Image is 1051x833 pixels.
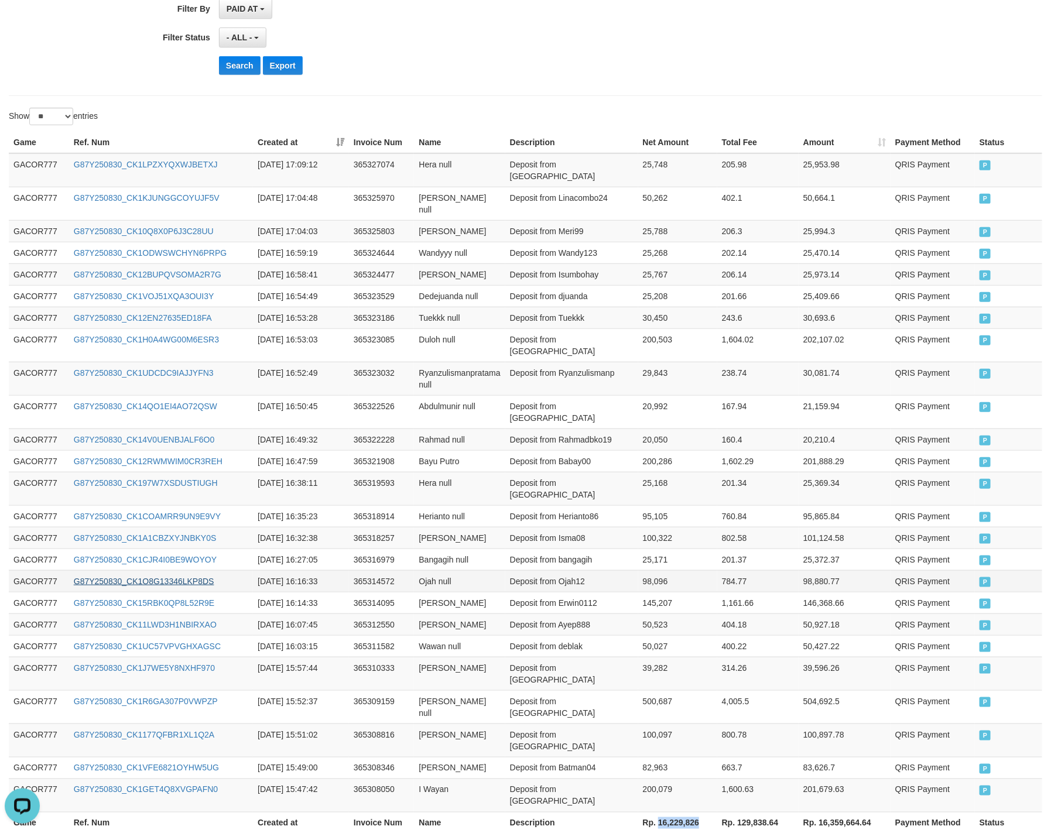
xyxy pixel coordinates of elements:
td: 39,596.26 [799,657,891,690]
td: 202,107.02 [799,328,891,362]
td: Deposit from Ayep888 [505,613,638,635]
td: 365310333 [349,657,415,690]
td: 400.22 [717,635,799,657]
td: Hera null [414,153,505,187]
td: GACOR777 [9,613,69,635]
td: 50,664.1 [799,187,891,220]
td: Rahmad null [414,429,505,450]
td: [PERSON_NAME] [414,592,505,613]
a: G87Y250830_CK1LPZXYQXWJBETXJ [74,160,218,169]
span: PAID [980,621,991,630]
td: 365325970 [349,187,415,220]
td: 25,409.66 [799,285,891,307]
td: 365309159 [349,690,415,724]
td: QRIS Payment [891,724,975,757]
td: QRIS Payment [891,592,975,613]
td: QRIS Payment [891,220,975,242]
td: 365311582 [349,635,415,657]
td: QRIS Payment [891,570,975,592]
td: 25,171 [638,549,717,570]
button: Export [263,56,303,75]
a: G87Y250830_CK1UDCDC9IAJJYFN3 [74,368,214,378]
td: 30,450 [638,307,717,328]
td: QRIS Payment [891,285,975,307]
td: Deposit from Batman04 [505,757,638,779]
td: Hera null [414,472,505,505]
th: Invoice Num [349,132,415,153]
td: [PERSON_NAME] [414,220,505,242]
a: G87Y250830_CK1ODWSWCHYN6PRPG [74,248,227,258]
a: G87Y250830_CK12BUPQVSOMA2R7G [74,270,221,279]
th: Ref. Num [69,132,253,153]
td: Deposit from Isumbohay [505,263,638,285]
th: Description [505,132,638,153]
td: 201,888.29 [799,450,891,472]
td: [DATE] 16:16:33 [253,570,349,592]
span: PAID [980,599,991,609]
td: 238.74 [717,362,799,395]
th: Payment Method [891,132,975,153]
td: 784.77 [717,570,799,592]
td: Deposit from Meri99 [505,220,638,242]
td: 365314572 [349,570,415,592]
td: Deposit from [GEOGRAPHIC_DATA] [505,328,638,362]
a: G87Y250830_CK11LWD3H1NBIRXAO [74,620,217,629]
td: [DATE] 17:04:48 [253,187,349,220]
label: Show entries [9,108,98,125]
span: PAID [980,457,991,467]
td: [DATE] 16:58:41 [253,263,349,285]
button: Open LiveChat chat widget [5,5,40,40]
td: 243.6 [717,307,799,328]
td: I Wayan [414,779,505,812]
td: 365308346 [349,757,415,779]
span: PAID [980,314,991,324]
td: 365308816 [349,724,415,757]
button: - ALL - [219,28,266,47]
td: GACOR777 [9,592,69,613]
td: [PERSON_NAME] [414,613,505,635]
td: QRIS Payment [891,635,975,657]
td: QRIS Payment [891,307,975,328]
td: GACOR777 [9,395,69,429]
span: PAID [980,577,991,587]
td: [DATE] 16:53:03 [253,328,349,362]
td: 30,693.6 [799,307,891,328]
td: 29,843 [638,362,717,395]
td: 50,262 [638,187,717,220]
td: [PERSON_NAME] [414,527,505,549]
td: GACOR777 [9,690,69,724]
th: Name [414,132,505,153]
span: PAID [980,402,991,412]
td: 206.3 [717,220,799,242]
a: G87Y250830_CK1VFE6821OYHW5UG [74,763,219,773]
span: PAID [980,534,991,544]
td: 4,005.5 [717,690,799,724]
td: Deposit from Isma08 [505,527,638,549]
span: PAID [980,369,991,379]
td: [PERSON_NAME] [414,757,505,779]
td: QRIS Payment [891,153,975,187]
td: [DATE] 17:04:03 [253,220,349,242]
td: 365324644 [349,242,415,263]
td: 1,604.02 [717,328,799,362]
span: PAID [980,731,991,741]
a: G87Y250830_CK1A1CBZXYJNBKY0S [74,533,217,543]
td: 25,953.98 [799,153,891,187]
td: QRIS Payment [891,690,975,724]
td: Ojah null [414,570,505,592]
td: GACOR777 [9,242,69,263]
td: Deposit from Ojah12 [505,570,638,592]
td: GACOR777 [9,472,69,505]
a: G87Y250830_CK1H0A4WG00M6ESR3 [74,335,219,344]
td: 200,503 [638,328,717,362]
td: 145,207 [638,592,717,613]
span: PAID [980,160,991,170]
td: Deposit from Wandy123 [505,242,638,263]
td: 100,097 [638,724,717,757]
td: GACOR777 [9,307,69,328]
td: 50,523 [638,613,717,635]
td: Deposit from [GEOGRAPHIC_DATA] [505,779,638,812]
td: 365314095 [349,592,415,613]
td: QRIS Payment [891,450,975,472]
td: GACOR777 [9,549,69,570]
